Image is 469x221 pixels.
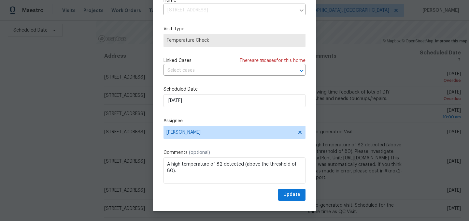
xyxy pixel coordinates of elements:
[239,57,306,64] span: There are case s for this home
[166,37,303,44] span: Temperature Check
[163,149,306,156] label: Comments
[163,5,296,15] input: Enter in an address
[163,118,306,124] label: Assignee
[166,130,294,135] span: [PERSON_NAME]
[163,86,306,93] label: Scheduled Date
[297,66,306,75] button: Open
[163,157,306,184] textarea: A high temperature of 82 detected (above the threshold of 80). Please investigate. SmartRent Unit...
[260,58,264,63] span: 11
[163,26,306,32] label: Visit Type
[278,189,306,201] button: Update
[189,150,210,155] span: (optional)
[163,57,192,64] span: Linked Cases
[163,94,306,107] input: M/D/YYYY
[163,66,287,76] input: Select cases
[283,191,300,199] span: Update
